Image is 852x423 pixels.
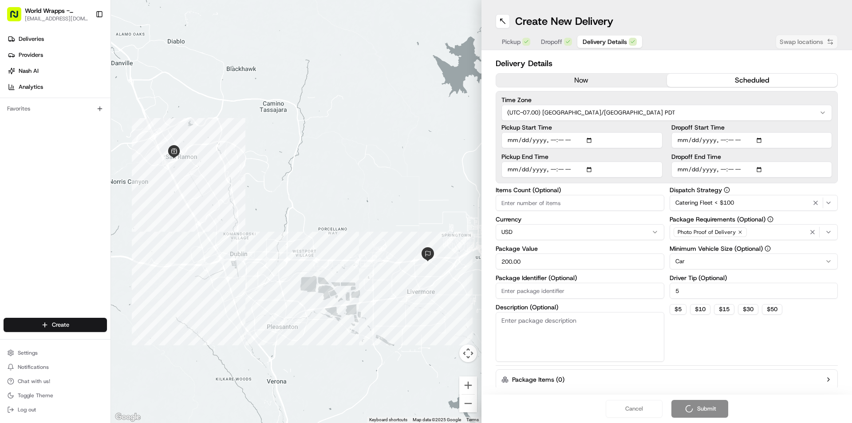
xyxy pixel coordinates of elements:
span: Pylon [88,220,107,227]
input: Enter package value [496,253,664,269]
label: Dropoff End Time [671,154,832,160]
label: Driver Tip (Optional) [670,275,838,281]
input: Enter driver tip amount [670,283,838,299]
label: Minimum Vehicle Size (Optional) [670,245,838,252]
span: • [74,138,77,145]
label: Description (Optional) [496,304,664,310]
span: • [74,162,77,169]
button: Create [4,318,107,332]
span: [PERSON_NAME] [28,138,72,145]
span: [DATE] [79,162,97,169]
div: 📗 [9,199,16,206]
label: Currency [496,216,664,222]
button: Package Items (0) [496,369,838,390]
button: Chat with us! [4,375,107,387]
span: Deliveries [19,35,44,43]
label: Dispatch Strategy [670,187,838,193]
button: See all [138,114,162,124]
span: Settings [18,349,38,356]
button: Catering Fleet < $100 [670,195,838,211]
img: 1755196953914-cd9d9cba-b7f7-46ee-b6f5-75ff69acacf5 [19,85,35,101]
div: Past conversations [9,115,57,123]
button: World Wrapps - [GEOGRAPHIC_DATA][PERSON_NAME][EMAIL_ADDRESS][DOMAIN_NAME] [4,4,92,25]
button: Zoom out [459,395,477,412]
a: Nash AI [4,64,110,78]
label: Items Count (Optional) [496,187,664,193]
button: Keyboard shortcuts [369,417,407,423]
span: Catering Fleet < $100 [675,199,734,207]
button: $10 [690,304,710,315]
button: Dispatch Strategy [724,187,730,193]
span: Nash AI [19,67,39,75]
span: Knowledge Base [18,198,68,207]
button: Start new chat [151,87,162,98]
a: Powered byPylon [63,220,107,227]
button: Log out [4,403,107,416]
a: Open this area in Google Maps (opens a new window) [113,411,142,423]
img: Nash [9,9,27,27]
input: Enter package identifier [496,283,664,299]
span: Create [52,321,69,329]
button: Photo Proof of Delivery [670,224,838,240]
button: [EMAIL_ADDRESS][DOMAIN_NAME] [25,15,88,22]
label: Pickup End Time [501,154,663,160]
span: Analytics [19,83,43,91]
img: 1736555255976-a54dd68f-1ca7-489b-9aae-adbdc363a1c4 [9,85,25,101]
img: 1736555255976-a54dd68f-1ca7-489b-9aae-adbdc363a1c4 [18,138,25,145]
label: Package Requirements (Optional) [670,216,838,222]
span: Toggle Theme [18,392,53,399]
a: Terms [466,417,479,422]
button: $5 [670,304,686,315]
button: Map camera controls [459,344,477,362]
span: Photo Proof of Delivery [678,229,736,236]
label: Package Identifier (Optional) [496,275,664,281]
a: Providers [4,48,110,62]
div: Favorites [4,102,107,116]
span: Dropoff [541,37,562,46]
span: Pickup [502,37,521,46]
button: Notifications [4,361,107,373]
button: Toggle Theme [4,389,107,402]
h1: Create New Delivery [515,14,613,28]
a: Deliveries [4,32,110,46]
button: Settings [4,347,107,359]
span: Chat with us! [18,378,50,385]
label: Package Items ( 0 ) [512,375,564,384]
button: Zoom in [459,376,477,394]
button: $30 [738,304,758,315]
div: 💻 [75,199,82,206]
label: Package Value [496,245,664,252]
label: Time Zone [501,97,832,103]
h2: Delivery Details [496,57,838,70]
span: API Documentation [84,198,142,207]
button: scheduled [667,74,838,87]
span: [DATE] [79,138,97,145]
a: 💻API Documentation [71,195,146,211]
label: Pickup Start Time [501,124,663,130]
span: Delivery Details [583,37,627,46]
img: Google [113,411,142,423]
button: World Wrapps - [GEOGRAPHIC_DATA][PERSON_NAME] [25,6,88,15]
label: Dropoff Start Time [671,124,832,130]
img: Jandy Espique [9,153,23,167]
div: Start new chat [40,85,146,94]
a: Analytics [4,80,110,94]
span: [PERSON_NAME] [28,162,72,169]
button: Package Requirements (Optional) [767,216,773,222]
button: Minimum Vehicle Size (Optional) [765,245,771,252]
input: Enter number of items [496,195,664,211]
span: Notifications [18,364,49,371]
input: Clear [23,57,146,67]
button: now [496,74,667,87]
div: We're available if you need us! [40,94,122,101]
span: Log out [18,406,36,413]
p: Welcome 👋 [9,36,162,50]
button: $50 [762,304,782,315]
span: Providers [19,51,43,59]
img: Jandy Espique [9,129,23,143]
button: $15 [714,304,734,315]
img: 1736555255976-a54dd68f-1ca7-489b-9aae-adbdc363a1c4 [18,162,25,169]
span: Map data ©2025 Google [413,417,461,422]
